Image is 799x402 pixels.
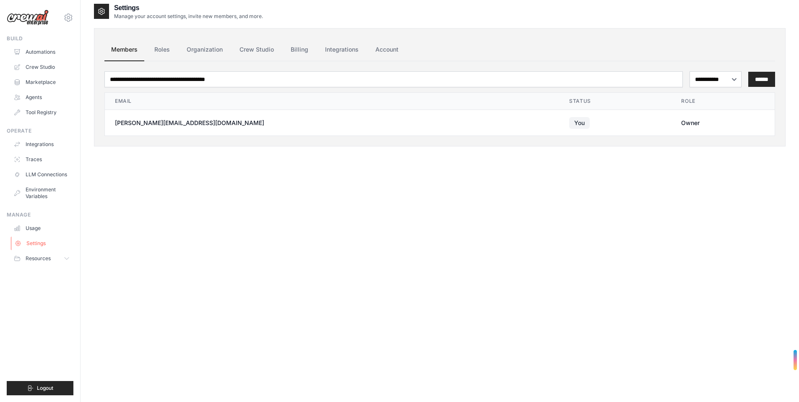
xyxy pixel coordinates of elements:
a: Crew Studio [10,60,73,74]
a: Marketplace [10,76,73,89]
a: Environment Variables [10,183,73,203]
button: Logout [7,381,73,395]
a: Members [104,39,144,61]
a: Billing [284,39,315,61]
a: Traces [10,153,73,166]
div: [PERSON_NAME][EMAIL_ADDRESS][DOMAIN_NAME] [115,119,549,127]
button: Resources [10,252,73,265]
div: Build [7,35,73,42]
th: Status [559,93,671,110]
div: Operate [7,128,73,134]
span: You [569,117,590,129]
a: Integrations [318,39,365,61]
th: Email [105,93,559,110]
a: Account [369,39,405,61]
a: Organization [180,39,229,61]
div: Owner [681,119,765,127]
span: Resources [26,255,51,262]
a: Integrations [10,138,73,151]
a: Crew Studio [233,39,281,61]
span: Logout [37,385,53,392]
th: Role [671,93,775,110]
a: Settings [11,237,74,250]
a: LLM Connections [10,168,73,181]
a: Automations [10,45,73,59]
p: Manage your account settings, invite new members, and more. [114,13,263,20]
a: Agents [10,91,73,104]
a: Tool Registry [10,106,73,119]
a: Usage [10,222,73,235]
img: Logo [7,10,49,26]
h2: Settings [114,3,263,13]
a: Roles [148,39,177,61]
div: Manage [7,211,73,218]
